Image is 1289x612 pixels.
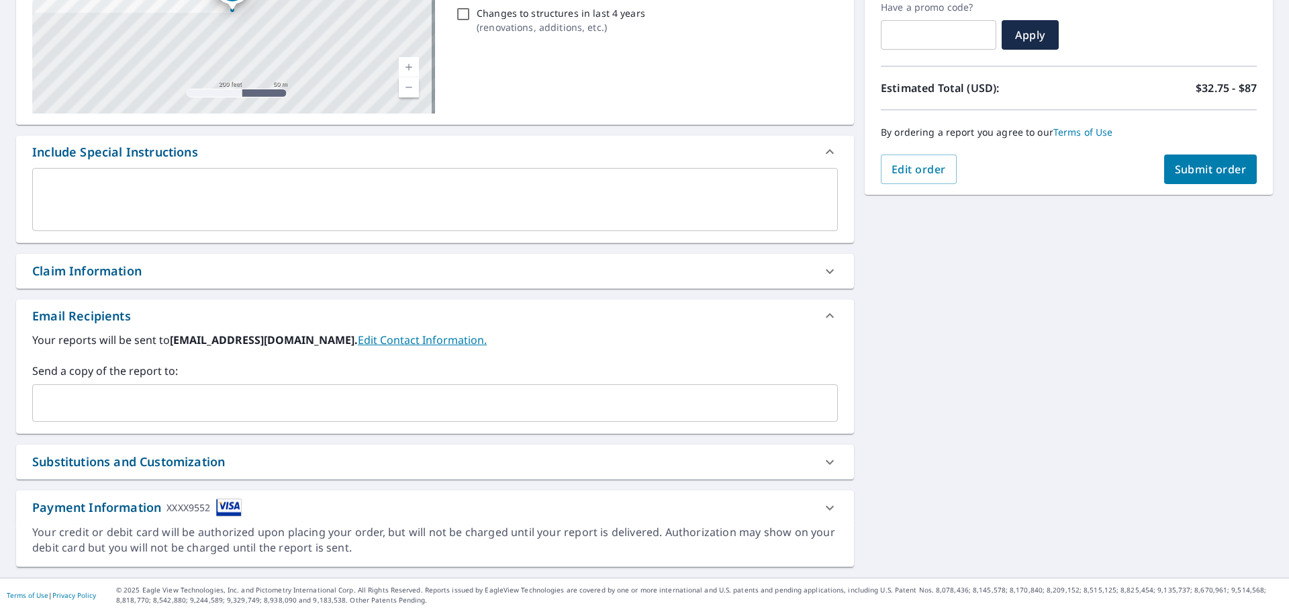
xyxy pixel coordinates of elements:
div: Payment InformationXXXX9552cardImage [16,490,854,525]
div: XXXX9552 [166,498,210,517]
button: Apply [1002,20,1059,50]
div: Substitutions and Customization [32,453,225,471]
div: Include Special Instructions [16,136,854,168]
label: Your reports will be sent to [32,332,838,348]
a: EditContactInfo [358,333,487,347]
p: © 2025 Eagle View Technologies, Inc. and Pictometry International Corp. All Rights Reserved. Repo... [116,585,1282,605]
button: Submit order [1164,155,1257,184]
span: Apply [1012,28,1048,42]
div: Email Recipients [32,307,131,325]
p: Estimated Total (USD): [881,80,1069,96]
a: Terms of Use [1053,126,1113,138]
p: By ordering a report you agree to our [881,126,1257,138]
div: Claim Information [16,254,854,288]
p: Changes to structures in last 4 years [477,6,645,20]
label: Send a copy of the report to: [32,363,838,379]
span: Edit order [892,162,946,177]
div: Include Special Instructions [32,143,198,161]
div: Claim Information [32,262,142,280]
a: Current Level 17, Zoom Out [399,77,419,97]
button: Edit order [881,155,957,184]
p: ( renovations, additions, etc. ) [477,20,645,34]
span: Submit order [1175,162,1247,177]
p: | [7,591,96,599]
a: Current Level 17, Zoom In [399,57,419,77]
div: Payment Information [32,498,242,517]
div: Your credit or debit card will be authorized upon placing your order, but will not be charged unt... [32,525,838,556]
a: Privacy Policy [52,591,96,600]
img: cardImage [216,498,242,517]
b: [EMAIL_ADDRESS][DOMAIN_NAME]. [170,333,358,347]
a: Terms of Use [7,591,48,600]
div: Substitutions and Customization [16,445,854,479]
div: Email Recipients [16,300,854,332]
label: Have a promo code? [881,1,996,13]
p: $32.75 - $87 [1196,80,1257,96]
